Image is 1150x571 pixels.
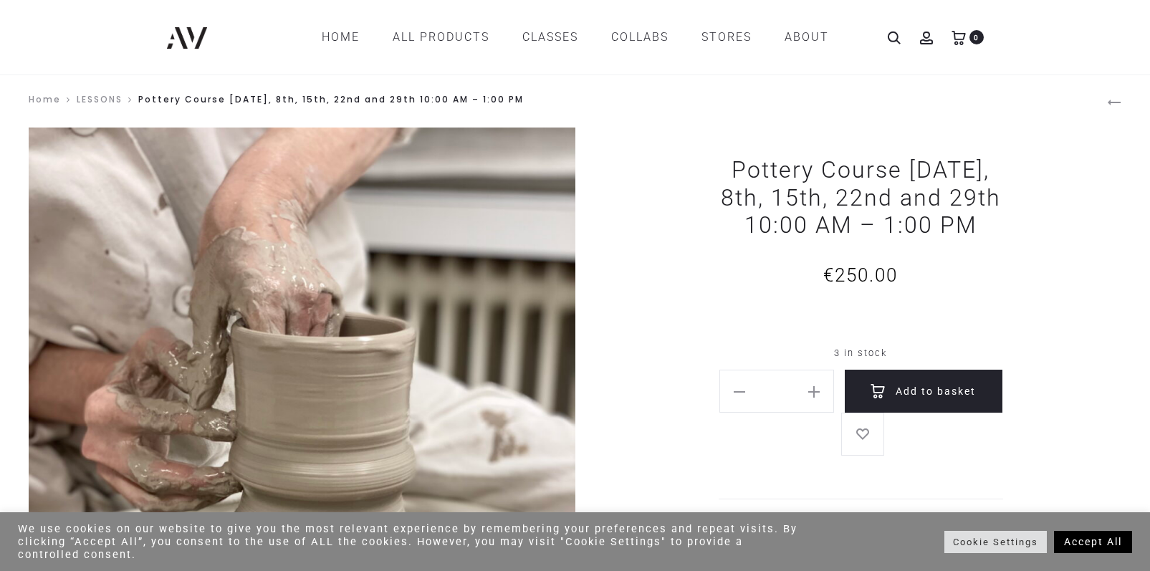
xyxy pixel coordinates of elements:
a: Add to wishlist [841,413,884,456]
a: Home [322,25,360,49]
p: 3 in stock [719,337,1004,370]
button: Add to basket [845,370,1002,413]
a: LESSONS [77,93,123,105]
a: 0 [952,30,966,44]
a: Cookie Settings [944,531,1047,553]
a: ABOUT [785,25,829,49]
span: 0 [969,30,984,44]
nav: Pottery Course [DATE], 8th, 15th, 22nd and 29th 10:00 AM – 1:00 PM [29,89,1078,113]
nav: Product navigation [1107,89,1121,113]
a: Accept All [1054,531,1132,553]
input: Product quantity [753,375,800,407]
a: STORES [701,25,752,49]
span: € [823,264,835,286]
a: Home [29,93,61,105]
a: CLASSES [522,25,578,49]
a: COLLABS [611,25,669,49]
bdi: 250.00 [823,264,898,286]
a: All products [393,25,489,49]
h1: Pottery Course [DATE], 8th, 15th, 22nd and 29th 10:00 AM – 1:00 PM [719,156,1004,239]
div: We use cookies on our website to give you the most relevant experience by remembering your prefer... [18,522,798,561]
